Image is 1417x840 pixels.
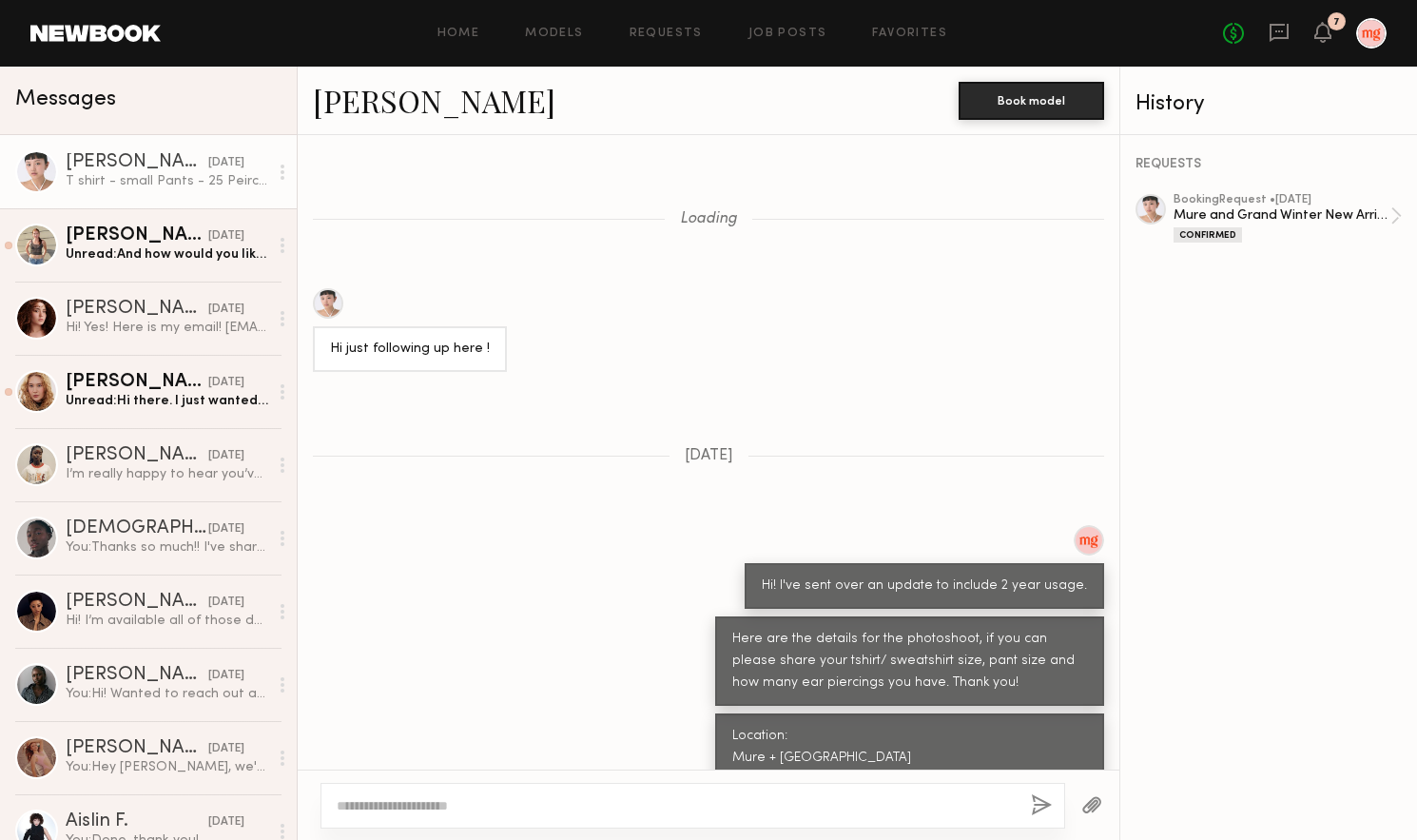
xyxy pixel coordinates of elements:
div: booking Request • [DATE] [1174,194,1390,206]
span: [DATE] [685,448,733,464]
div: [DATE] [208,667,244,685]
a: Favorites [872,28,947,40]
div: Hi! I’m available all of those dates <3 [66,612,268,630]
div: [DATE] [208,520,244,538]
div: [DATE] [208,374,244,392]
div: [PERSON_NAME] [66,226,208,245]
div: You: Hey [PERSON_NAME], we're good to go for [DATE]. Bring a coat! 😅 [66,758,268,776]
div: Aislin F. [66,812,208,831]
div: [PERSON_NAME] [66,153,208,172]
div: I’m really happy to hear you’ve worked with Dreamland before! 😊 Thanks again for considering me f... [66,465,268,483]
div: [DATE] [208,813,244,831]
div: Unread: Hi there. I just wanted to follow up regarding the shoot you mentioned booking me for and... [66,392,268,410]
div: Mure and Grand Winter New Arrivals [1174,206,1390,225]
button: Book model [959,82,1104,120]
div: [DATE] [208,447,244,465]
a: Job Posts [748,28,827,40]
div: [PERSON_NAME] [66,666,208,685]
div: [DATE] [208,227,244,245]
div: You: Thanks so much!! I've shared with the team 🩷 [66,538,268,557]
div: Unread: And how would you like my hair? I can wear it naturally curly or wavy. I can straighten i... [66,245,268,264]
div: Confirmed [1174,227,1242,243]
div: Hi just following up here ! [330,339,490,361]
div: Here are the details for the photoshoot, if you can please share your tshirt/ sweatshirt size, pa... [732,629,1087,694]
a: Models [525,28,583,40]
div: T shirt - small Pants - 25 Peircings - 2 right, 3 left [66,172,268,190]
div: [DATE] [208,594,244,612]
span: Loading [680,211,737,227]
div: [PERSON_NAME] [66,300,208,319]
div: 7 [1333,17,1340,28]
div: [PERSON_NAME] [66,739,208,758]
div: [DATE] [208,301,244,319]
div: [PERSON_NAME] [66,373,208,392]
a: Requests [630,28,703,40]
div: You: Hi! Wanted to reach out and see if you're available the week of [DATE] - [DATE] [66,685,268,703]
div: [PERSON_NAME] [66,446,208,465]
a: bookingRequest •[DATE]Mure and Grand Winter New ArrivalsConfirmed [1174,194,1402,243]
div: Hi! I've sent over an update to include 2 year usage. [762,576,1087,597]
a: [PERSON_NAME] [313,80,555,121]
span: Messages [15,88,116,110]
div: [PERSON_NAME] [66,593,208,612]
div: REQUESTS [1136,158,1402,171]
div: History [1136,93,1402,115]
div: [DEMOGRAPHIC_DATA] I. [66,519,208,538]
div: [DATE] [208,154,244,172]
a: Home [437,28,480,40]
div: Hi! Yes! Here is my email! [EMAIL_ADDRESS][DOMAIN_NAME] [66,319,268,337]
a: Book model [959,91,1104,107]
div: [DATE] [208,740,244,758]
